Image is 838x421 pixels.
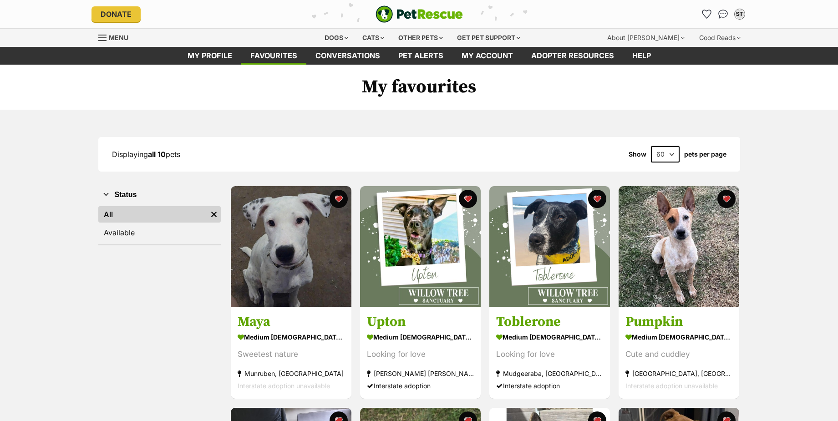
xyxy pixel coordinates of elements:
[238,368,345,380] div: Munruben, [GEOGRAPHIC_DATA]
[98,204,221,244] div: Status
[367,380,474,392] div: Interstate adoption
[601,29,691,47] div: About [PERSON_NAME]
[238,349,345,361] div: Sweetest nature
[496,314,603,331] h3: Toblerone
[367,349,474,361] div: Looking for love
[98,29,135,45] a: Menu
[360,307,481,399] a: Upton medium [DEMOGRAPHIC_DATA] Dog Looking for love [PERSON_NAME] [PERSON_NAME], [GEOGRAPHIC_DAT...
[389,47,452,65] a: Pet alerts
[496,368,603,380] div: Mudgeeraba, [GEOGRAPHIC_DATA]
[376,5,463,23] a: PetRescue
[238,331,345,344] div: medium [DEMOGRAPHIC_DATA] Dog
[496,380,603,392] div: Interstate adoption
[716,7,731,21] a: Conversations
[459,190,477,208] button: favourite
[238,314,345,331] h3: Maya
[318,29,355,47] div: Dogs
[732,7,747,21] button: My account
[496,349,603,361] div: Looking for love
[619,186,739,307] img: Pumpkin
[98,189,221,201] button: Status
[109,34,128,41] span: Menu
[700,7,714,21] a: Favourites
[684,151,726,158] label: pets per page
[625,331,732,344] div: medium [DEMOGRAPHIC_DATA] Dog
[718,10,728,19] img: chat-41dd97257d64d25036548639549fe6c8038ab92f7586957e7f3b1b290dea8141.svg
[717,190,736,208] button: favourite
[693,29,747,47] div: Good Reads
[241,47,306,65] a: Favourites
[625,349,732,361] div: Cute and cuddley
[392,29,449,47] div: Other pets
[451,29,527,47] div: Get pet support
[489,307,610,399] a: Toblerone medium [DEMOGRAPHIC_DATA] Dog Looking for love Mudgeeraba, [GEOGRAPHIC_DATA] Interstate...
[360,186,481,307] img: Upton
[735,10,744,19] div: ST
[700,7,747,21] ul: Account quick links
[625,382,718,390] span: Interstate adoption unavailable
[367,314,474,331] h3: Upton
[522,47,623,65] a: Adopter resources
[207,206,221,223] a: Remove filter
[588,190,606,208] button: favourite
[231,307,351,399] a: Maya medium [DEMOGRAPHIC_DATA] Dog Sweetest nature Munruben, [GEOGRAPHIC_DATA] Interstate adoptio...
[489,186,610,307] img: Toblerone
[91,6,141,22] a: Donate
[330,190,348,208] button: favourite
[452,47,522,65] a: My account
[367,368,474,380] div: [PERSON_NAME] [PERSON_NAME], [GEOGRAPHIC_DATA]
[376,5,463,23] img: logo-e224e6f780fb5917bec1dbf3a21bbac754714ae5b6737aabdf751b685950b380.svg
[367,331,474,344] div: medium [DEMOGRAPHIC_DATA] Dog
[178,47,241,65] a: My profile
[306,47,389,65] a: conversations
[238,382,330,390] span: Interstate adoption unavailable
[625,314,732,331] h3: Pumpkin
[112,150,180,159] span: Displaying pets
[231,186,351,307] img: Maya
[98,224,221,241] a: Available
[629,151,646,158] span: Show
[619,307,739,399] a: Pumpkin medium [DEMOGRAPHIC_DATA] Dog Cute and cuddley [GEOGRAPHIC_DATA], [GEOGRAPHIC_DATA] Inter...
[496,331,603,344] div: medium [DEMOGRAPHIC_DATA] Dog
[148,150,166,159] strong: all 10
[623,47,660,65] a: Help
[625,368,732,380] div: [GEOGRAPHIC_DATA], [GEOGRAPHIC_DATA]
[356,29,391,47] div: Cats
[98,206,207,223] a: All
